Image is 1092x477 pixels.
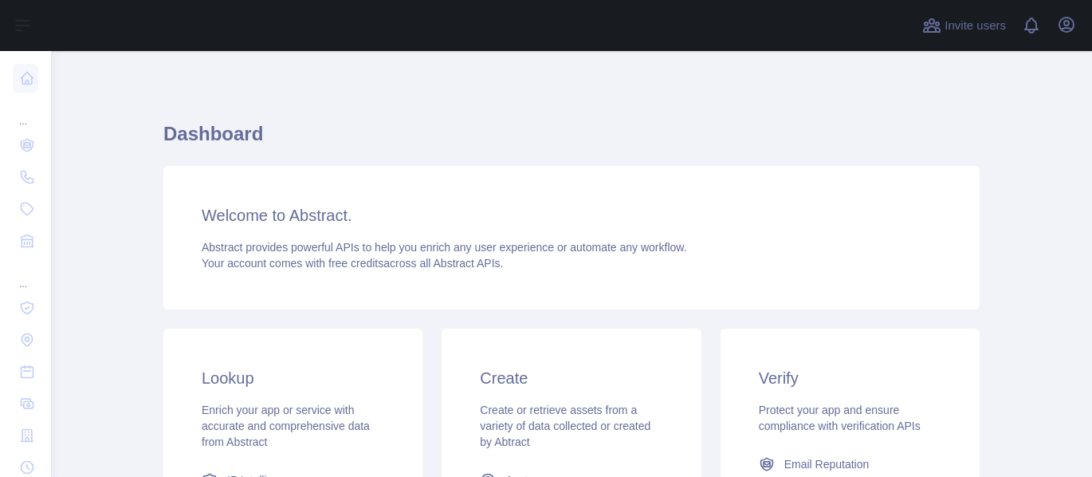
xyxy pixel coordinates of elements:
[163,121,980,160] h1: Dashboard
[202,241,687,254] span: Abstract provides powerful APIs to help you enrich any user experience or automate any workflow.
[480,404,650,448] span: Create or retrieve assets from a variety of data collected or created by Abtract
[328,257,383,270] span: free credits
[202,204,941,227] h3: Welcome to Abstract.
[759,367,941,389] h3: Verify
[202,257,503,270] span: Your account comes with across all Abstract APIs.
[202,367,384,389] h3: Lookup
[480,367,662,389] h3: Create
[784,456,870,472] span: Email Reputation
[919,13,1009,38] button: Invite users
[13,258,38,290] div: ...
[13,96,38,128] div: ...
[759,404,921,432] span: Protect your app and ensure compliance with verification APIs
[202,404,370,448] span: Enrich your app or service with accurate and comprehensive data from Abstract
[945,17,1006,35] span: Invite users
